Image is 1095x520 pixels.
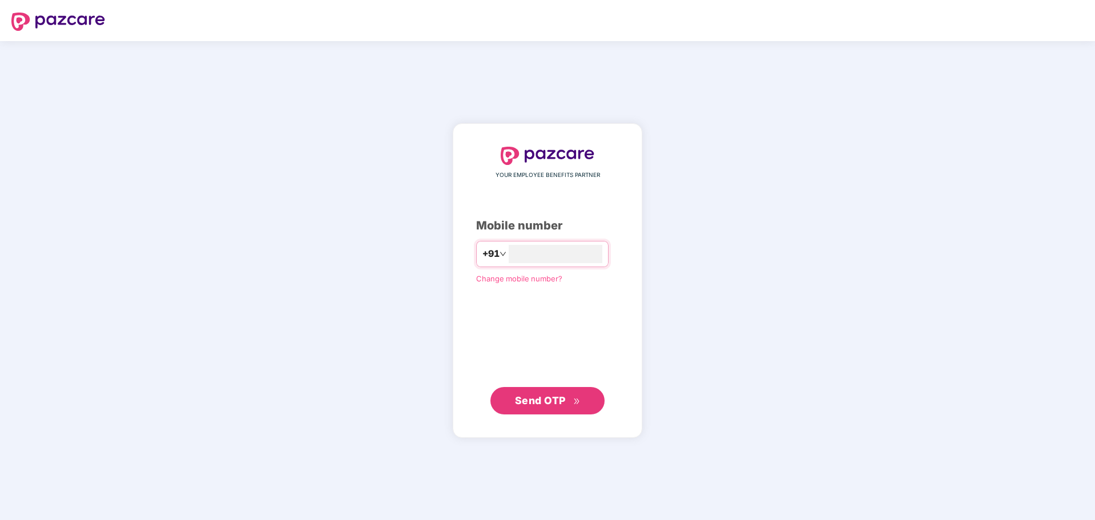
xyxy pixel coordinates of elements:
[482,247,500,261] span: +91
[496,171,600,180] span: YOUR EMPLOYEE BENEFITS PARTNER
[476,274,562,283] a: Change mobile number?
[490,387,605,414] button: Send OTPdouble-right
[515,394,566,406] span: Send OTP
[501,147,594,165] img: logo
[500,251,506,257] span: down
[476,217,619,235] div: Mobile number
[573,398,581,405] span: double-right
[11,13,105,31] img: logo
